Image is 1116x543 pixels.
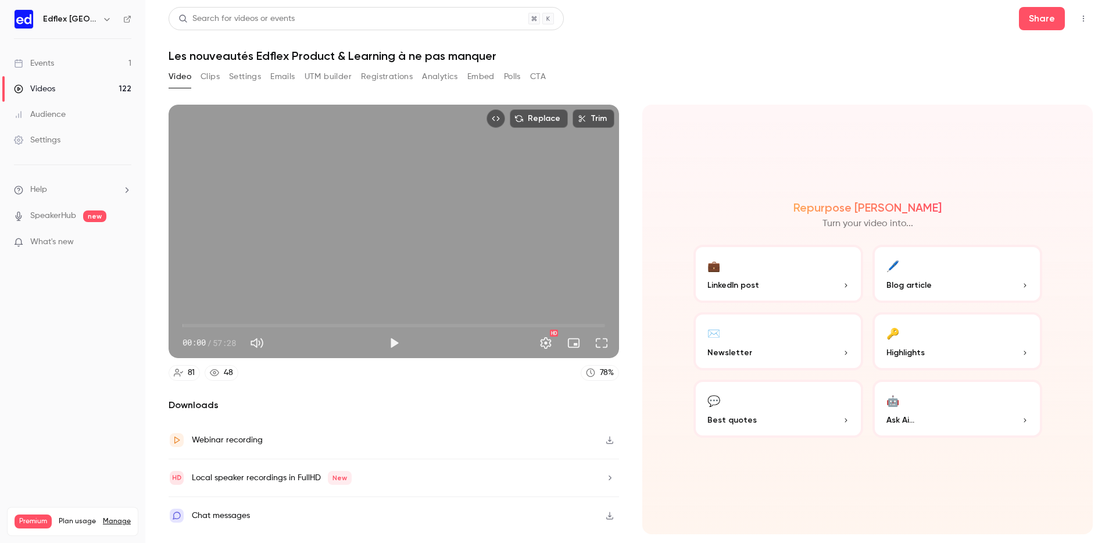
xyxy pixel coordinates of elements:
button: Replace [510,109,568,128]
button: Embed [467,67,495,86]
span: / [207,337,212,349]
a: 81 [169,365,200,381]
a: 78% [581,365,619,381]
button: Full screen [590,331,613,355]
button: Settings [229,67,261,86]
div: HD [550,330,558,337]
a: Manage [103,517,131,526]
button: Turn on miniplayer [562,331,585,355]
button: Top Bar Actions [1074,9,1093,28]
div: Webinar recording [192,433,263,447]
button: Share [1019,7,1065,30]
span: Ask Ai... [886,414,914,426]
div: 🖊️ [886,256,899,274]
li: help-dropdown-opener [14,184,131,196]
span: new [83,210,106,222]
button: Analytics [422,67,458,86]
button: Trim [573,109,614,128]
div: Search for videos or events [178,13,295,25]
p: Turn your video into... [822,217,913,231]
span: Blog article [886,279,932,291]
div: Videos [14,83,55,95]
div: 48 [224,367,233,379]
div: 🔑 [886,324,899,342]
div: Settings [14,134,60,146]
span: What's new [30,236,74,248]
button: 🔑Highlights [872,312,1042,370]
span: New [328,471,352,485]
button: 🤖Ask Ai... [872,380,1042,438]
div: Events [14,58,54,69]
button: CTA [530,67,546,86]
h2: Repurpose [PERSON_NAME] [793,201,942,215]
img: Edflex France [15,10,33,28]
span: Premium [15,515,52,528]
div: 00:00 [183,337,236,349]
button: Registrations [361,67,413,86]
h2: Downloads [169,398,619,412]
span: Best quotes [707,414,757,426]
button: Video [169,67,191,86]
a: SpeakerHub [30,210,76,222]
button: UTM builder [305,67,352,86]
span: 57:28 [213,337,236,349]
h1: Les nouveautés Edflex Product & Learning à ne pas manquer [169,49,1093,63]
div: Audience [14,109,66,120]
button: Polls [504,67,521,86]
button: Play [382,331,406,355]
button: Mute [245,331,269,355]
button: 💬Best quotes [693,380,863,438]
span: Plan usage [59,517,96,526]
div: 78 % [600,367,614,379]
div: ✉️ [707,324,720,342]
div: 🤖 [886,391,899,409]
div: Local speaker recordings in FullHD [192,471,352,485]
div: 81 [188,367,195,379]
a: 48 [205,365,238,381]
span: Highlights [886,346,925,359]
span: LinkedIn post [707,279,759,291]
div: Chat messages [192,509,250,523]
button: Settings [534,331,557,355]
button: Clips [201,67,220,86]
h6: Edflex [GEOGRAPHIC_DATA] [43,13,98,25]
button: 💼LinkedIn post [693,245,863,303]
button: 🖊️Blog article [872,245,1042,303]
div: 💬 [707,391,720,409]
div: 💼 [707,256,720,274]
button: ✉️Newsletter [693,312,863,370]
button: Embed video [487,109,505,128]
span: Newsletter [707,346,752,359]
button: Emails [270,67,295,86]
span: 00:00 [183,337,206,349]
span: Help [30,184,47,196]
